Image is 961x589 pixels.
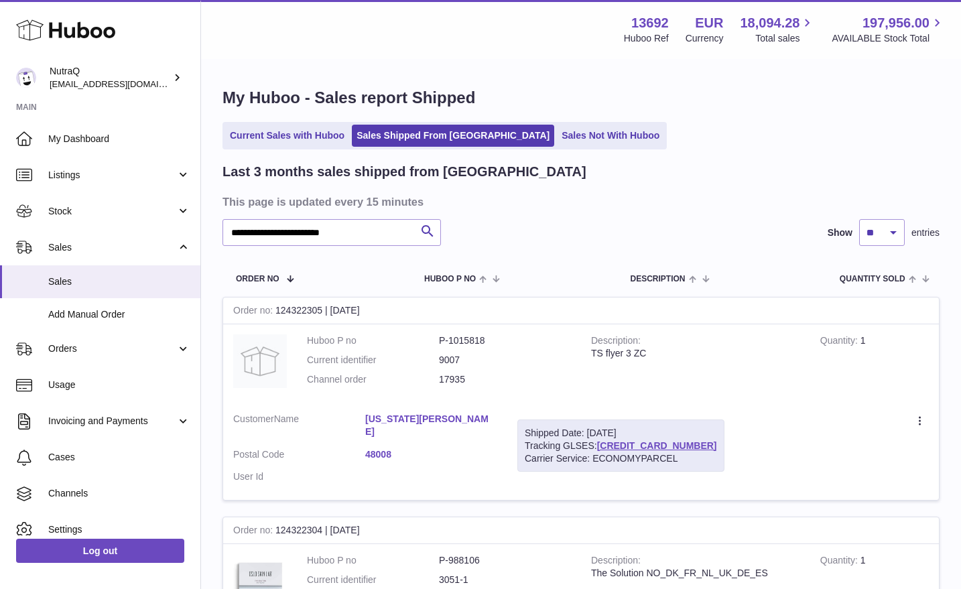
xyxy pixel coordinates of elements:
dt: Huboo P no [307,334,439,347]
div: Shipped Date: [DATE] [525,427,717,440]
img: log@nutraq.com [16,68,36,88]
h2: Last 3 months sales shipped from [GEOGRAPHIC_DATA] [222,163,586,181]
span: Customer [233,413,274,424]
dd: P-1015818 [439,334,571,347]
span: Order No [236,275,279,283]
span: Quantity Sold [840,275,905,283]
span: 197,956.00 [862,14,930,32]
dd: P-988106 [439,554,571,567]
a: 48008 [365,448,497,461]
a: Sales Shipped From [GEOGRAPHIC_DATA] [352,125,554,147]
span: Huboo P no [424,275,476,283]
div: TS flyer 3 ZC [591,347,800,360]
dt: Postal Code [233,448,365,464]
span: Channels [48,487,190,500]
td: 1 [810,324,939,403]
span: Listings [48,169,176,182]
span: Description [630,275,685,283]
strong: EUR [695,14,723,32]
span: Add Manual Order [48,308,190,321]
span: Invoicing and Payments [48,415,176,428]
dt: Channel order [307,373,439,386]
div: 124322305 | [DATE] [223,298,939,324]
a: Log out [16,539,184,563]
span: Sales [48,241,176,254]
h3: This page is updated every 15 minutes [222,194,936,209]
span: Total sales [755,32,815,45]
h1: My Huboo - Sales report Shipped [222,87,940,109]
dt: Current identifier [307,354,439,367]
span: Settings [48,523,190,536]
dt: Name [233,413,365,442]
strong: Order no [233,305,275,319]
img: no-photo.jpg [233,334,287,388]
a: Current Sales with Huboo [225,125,349,147]
strong: 13692 [631,14,669,32]
div: Carrier Service: ECONOMYPARCEL [525,452,717,465]
a: [CREDIT_CARD_NUMBER] [597,440,717,451]
span: Orders [48,342,176,355]
a: Sales Not With Huboo [557,125,664,147]
a: [US_STATE][PERSON_NAME] [365,413,497,438]
strong: Description [591,335,641,349]
span: Cases [48,451,190,464]
span: Stock [48,205,176,218]
a: 18,094.28 Total sales [740,14,815,45]
dt: Current identifier [307,574,439,586]
strong: Quantity [820,335,860,349]
strong: Order no [233,525,275,539]
dd: 3051-1 [439,574,571,586]
dd: 17935 [439,373,571,386]
span: [EMAIL_ADDRESS][DOMAIN_NAME] [50,78,197,89]
dt: User Id [233,470,365,483]
a: 197,956.00 AVAILABLE Stock Total [832,14,945,45]
strong: Quantity [820,555,860,569]
span: AVAILABLE Stock Total [832,32,945,45]
div: Currency [686,32,724,45]
div: The Solution NO_DK_FR_NL_UK_DE_ES [591,567,800,580]
div: Huboo Ref [624,32,669,45]
dt: Huboo P no [307,554,439,567]
span: Sales [48,275,190,288]
strong: Description [591,555,641,569]
div: 124322304 | [DATE] [223,517,939,544]
span: My Dashboard [48,133,190,145]
span: 18,094.28 [740,14,799,32]
div: Tracking GLSES: [517,419,724,472]
span: entries [911,226,940,239]
dd: 9007 [439,354,571,367]
label: Show [828,226,852,239]
span: Usage [48,379,190,391]
div: NutraQ [50,65,170,90]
